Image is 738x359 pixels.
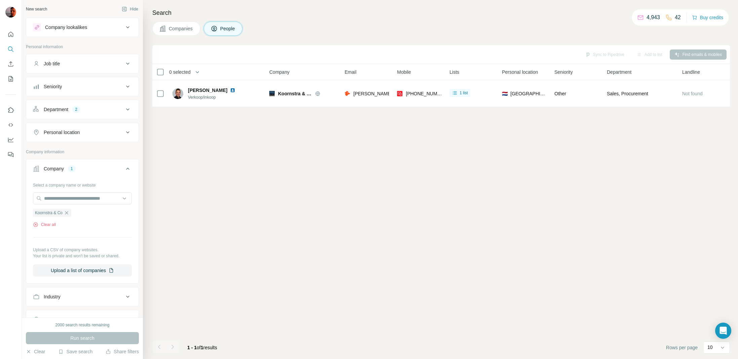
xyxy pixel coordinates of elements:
span: Mobile [397,69,411,75]
span: Other [554,91,566,96]
div: New search [26,6,47,12]
img: provider prospeo logo [397,90,402,97]
button: Enrich CSV [5,58,16,70]
button: Buy credits [692,13,723,22]
button: My lists [5,73,16,85]
span: [PERSON_NAME] [188,87,227,94]
button: HQ location [26,312,139,328]
span: [PERSON_NAME][EMAIL_ADDRESS][DOMAIN_NAME] [353,91,472,96]
div: Industry [44,293,61,300]
button: Company1 [26,161,139,179]
img: LinkedIn logo [230,88,235,93]
span: Rows per page [666,344,698,351]
p: 10 [707,344,713,351]
span: results [187,345,217,350]
p: Your list is private and won't be saved or shared. [33,253,132,259]
button: Job title [26,56,139,72]
div: 1 [68,166,76,172]
span: 1 [201,345,203,350]
button: Save search [58,348,92,355]
button: Dashboard [5,134,16,146]
span: People [220,25,236,32]
button: Clear [26,348,45,355]
div: Job title [44,60,60,67]
span: 🇳🇱 [502,90,508,97]
h4: Search [152,8,730,18]
span: Email [345,69,356,75]
span: Personal location [502,69,538,75]
button: Feedback [5,149,16,161]
img: Avatar [172,88,183,99]
p: Upload a CSV of company websites. [33,247,132,253]
span: Companies [169,25,193,32]
div: Company [44,165,64,172]
span: Koornstra & Co [278,90,312,97]
p: Personal information [26,44,139,50]
button: Seniority [26,78,139,95]
button: Hide [117,4,143,14]
span: Seniority [554,69,573,75]
span: 1 list [460,90,468,96]
div: Select a company name or website [33,179,132,188]
button: Upload a list of companies [33,264,132,276]
button: Use Surfe on LinkedIn [5,104,16,116]
p: Company information [26,149,139,155]
span: Verkoop/inkoop [188,94,243,100]
span: Company [269,69,289,75]
div: Company lookalikes [45,24,87,31]
button: Industry [26,289,139,305]
span: [GEOGRAPHIC_DATA] [510,90,546,97]
button: Company lookalikes [26,19,139,35]
span: Lists [450,69,459,75]
span: Not found [682,91,703,96]
span: [PHONE_NUMBER] [406,91,448,96]
img: provider hunter logo [345,90,350,97]
button: Use Surfe API [5,119,16,131]
button: Department2 [26,101,139,118]
div: Personal location [44,129,80,136]
img: Logo of Koornstra & Co [269,91,275,96]
img: Avatar [5,7,16,18]
p: 42 [675,13,681,22]
button: Search [5,43,16,55]
span: of [197,345,201,350]
button: Quick start [5,28,16,40]
div: 2000 search results remaining [55,322,110,328]
span: Department [607,69,631,75]
div: HQ location [44,316,68,323]
button: Personal location [26,124,139,140]
span: Landline [682,69,700,75]
div: Open Intercom Messenger [715,323,731,339]
div: Department [44,106,68,113]
button: Share filters [106,348,139,355]
div: Seniority [44,83,62,90]
span: 0 selected [169,69,191,75]
span: Sales, Procurement [607,90,648,97]
p: 4,943 [647,13,660,22]
span: 1 - 1 [187,345,197,350]
button: Clear all [33,222,56,228]
span: Koornstra & Co [35,210,63,216]
div: 2 [72,106,80,112]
